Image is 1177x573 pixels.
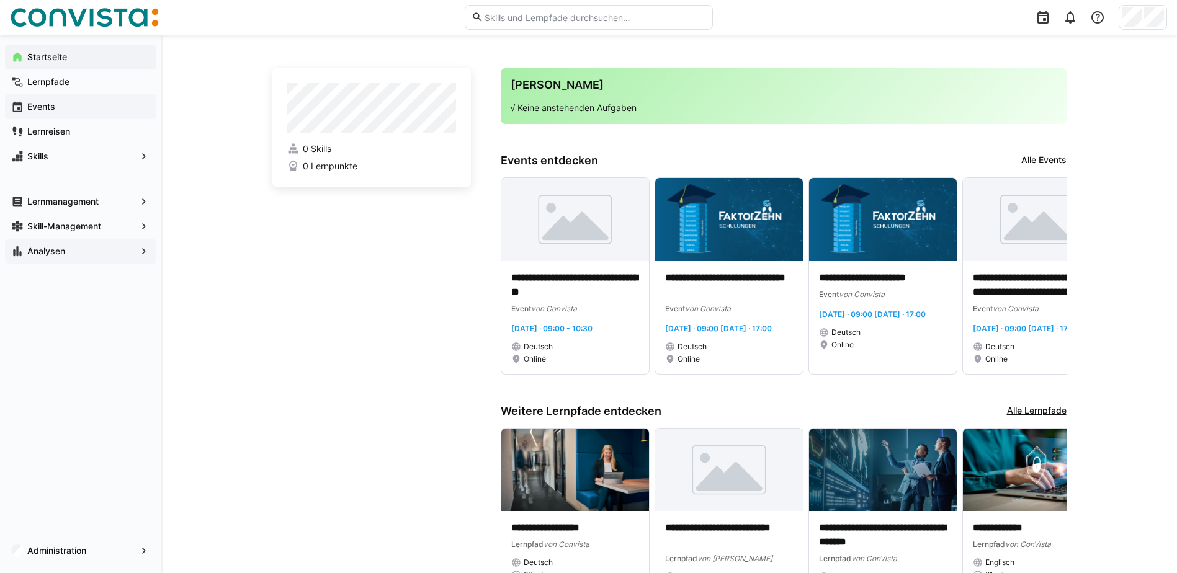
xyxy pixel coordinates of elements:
h3: Events entdecken [501,154,598,167]
span: [DATE] · 09:00 [DATE] · 17:00 [665,324,772,333]
span: Englisch [985,557,1014,567]
span: von Convista [544,540,589,549]
span: Online [831,340,854,350]
span: Lernpfad [973,540,1005,549]
span: Deutsch [985,342,1014,352]
span: Deutsch [831,327,861,337]
span: von Convista [531,304,577,313]
span: Lernpfad [511,540,544,549]
span: Lernpfad [665,554,697,563]
input: Skills und Lernpfade durchsuchen… [483,12,705,23]
span: von ConVista [1005,540,1051,549]
span: Lernpfad [819,554,851,563]
span: Event [511,304,531,313]
img: image [501,178,649,261]
span: von Convista [993,304,1039,313]
img: image [655,178,803,261]
span: Online [524,354,546,364]
span: [DATE] · 09:00 [DATE] · 17:00 [819,309,926,319]
a: Alle Events [1021,154,1067,167]
span: Online [678,354,700,364]
img: image [655,429,803,512]
span: [DATE] · 09:00 - 10:30 [511,324,593,333]
img: image [501,429,649,512]
span: Online [985,354,1008,364]
span: von Convista [839,290,885,299]
span: von [PERSON_NAME] [697,554,772,563]
img: image [809,178,957,261]
a: Alle Lernpfade [1007,404,1067,418]
span: von ConVista [851,554,897,563]
img: image [963,178,1111,261]
span: von Convista [685,304,731,313]
span: [DATE] · 09:00 [DATE] · 17:00 [973,324,1080,333]
span: Deutsch [524,557,553,567]
h3: Weitere Lernpfade entdecken [501,404,661,418]
span: 0 Lernpunkte [303,160,357,172]
a: 0 Skills [287,143,456,155]
span: Deutsch [524,342,553,352]
span: Event [819,290,839,299]
img: image [809,429,957,512]
h3: [PERSON_NAME] [511,78,1057,92]
span: 0 Skills [303,143,331,155]
span: Event [973,304,993,313]
span: Deutsch [678,342,707,352]
p: √ Keine anstehenden Aufgaben [511,102,1057,114]
img: image [963,429,1111,512]
span: Event [665,304,685,313]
